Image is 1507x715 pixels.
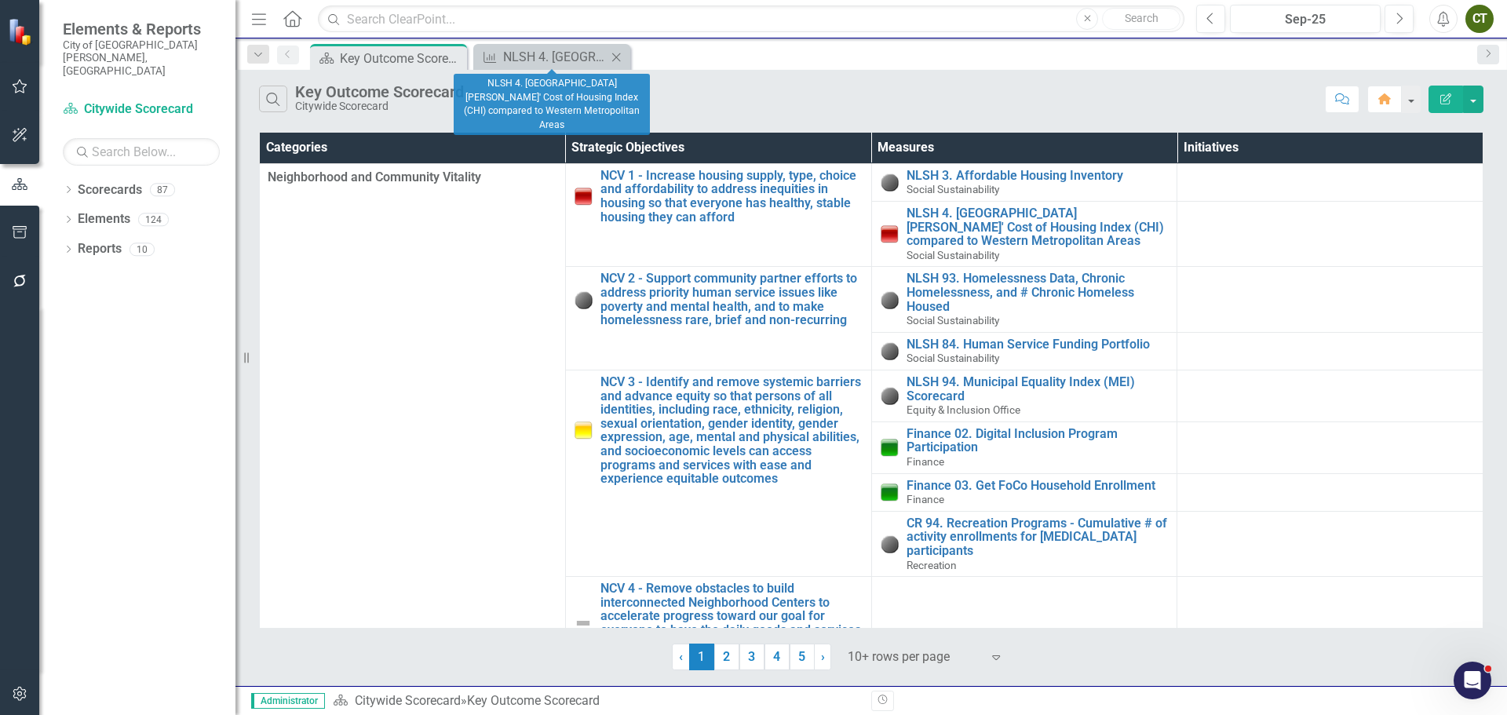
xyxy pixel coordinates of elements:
div: Key Outcome Scorecard [340,49,463,68]
div: Citywide Scorecard [295,100,464,112]
img: On Target [880,483,899,502]
a: Scorecards [78,181,142,199]
span: Social Sustainability [907,314,999,326]
span: › [821,649,825,664]
img: On Target [880,438,899,457]
span: Search [1125,12,1159,24]
a: CR 94. Recreation Programs - Cumulative # of activity enrollments for [MEDICAL_DATA] participants [907,516,1169,558]
button: Sep-25 [1230,5,1381,33]
img: No Information [880,341,899,360]
a: Reports [78,240,122,258]
div: Key Outcome Scorecard [467,693,600,708]
span: Social Sustainability [907,352,999,364]
td: Double-Click to Edit Right Click for Context Menu [871,421,1177,473]
img: No Information [880,386,899,405]
div: 87 [150,183,175,196]
div: 10 [130,243,155,256]
img: Not Defined [574,614,593,633]
div: 124 [138,213,169,226]
td: Double-Click to Edit Right Click for Context Menu [871,473,1177,511]
div: Key Outcome Scorecard [295,83,464,100]
input: Search Below... [63,138,220,166]
a: NLSH 3. Affordable Housing Inventory [907,169,1169,183]
span: Finance [907,493,944,505]
span: Administrator [251,693,325,709]
a: NLSH 93. Homelessness Data, Chronic Homelessness, and # Chronic Homeless Housed [907,272,1169,313]
img: Caution [574,421,593,440]
a: 2 [714,644,739,670]
a: Citywide Scorecard [355,693,461,708]
td: Double-Click to Edit Right Click for Context Menu [565,577,871,670]
a: 5 [790,644,815,670]
span: Social Sustainability [907,249,999,261]
div: » [333,692,859,710]
a: NCV 4 - Remove obstacles to build interconnected Neighborhood Centers to accelerate progress towa... [600,582,863,665]
img: Below Plan [574,187,593,206]
span: Neighborhood and Community Vitality [268,169,557,187]
span: Social Sustainability [907,183,999,195]
div: Sep-25 [1235,10,1375,29]
a: NCV 1 - Increase housing supply, type, choice and affordability to address inequities in housing ... [600,169,863,224]
a: Finance 02. Digital Inclusion Program Participation [907,427,1169,454]
td: Double-Click to Edit Right Click for Context Menu [871,332,1177,370]
button: CT [1465,5,1494,33]
td: Double-Click to Edit Right Click for Context Menu [871,202,1177,267]
span: Equity & Inclusion Office [907,403,1020,416]
a: NLSH 4. [GEOGRAPHIC_DATA][PERSON_NAME]' Cost of Housing Index (CHI) compared to Western Metropoli... [907,206,1169,248]
img: ClearPoint Strategy [6,16,36,46]
td: Double-Click to Edit Right Click for Context Menu [565,370,871,576]
span: ‹ [679,649,683,664]
img: No Information [880,290,899,309]
span: Elements & Reports [63,20,220,38]
td: Double-Click to Edit Right Click for Context Menu [565,163,871,267]
iframe: Intercom live chat [1454,662,1491,699]
img: No Information [880,534,899,553]
a: NLSH 94. Municipal Equality Index (MEI) Scorecard [907,375,1169,403]
td: Double-Click to Edit Right Click for Context Menu [871,163,1177,201]
td: Double-Click to Edit Right Click for Context Menu [871,267,1177,332]
a: NLSH 84. Human Service Funding Portfolio [907,337,1169,352]
img: No Information [880,173,899,192]
img: No Information [574,290,593,309]
a: 4 [764,644,790,670]
a: Citywide Scorecard [63,100,220,119]
button: Search [1102,8,1180,30]
a: Elements [78,210,130,228]
td: Double-Click to Edit Right Click for Context Menu [871,370,1177,421]
input: Search ClearPoint... [318,5,1184,33]
div: NLSH 4. [GEOGRAPHIC_DATA][PERSON_NAME]' Cost of Housing Index (CHI) compared to Western Metropoli... [503,47,607,67]
a: Finance 03. Get FoCo Household Enrollment [907,479,1169,493]
td: Double-Click to Edit Right Click for Context Menu [565,267,871,370]
div: NLSH 4. [GEOGRAPHIC_DATA][PERSON_NAME]' Cost of Housing Index (CHI) compared to Western Metropoli... [454,74,650,135]
span: 1 [689,644,714,670]
a: NLSH 4. [GEOGRAPHIC_DATA][PERSON_NAME]' Cost of Housing Index (CHI) compared to Western Metropoli... [477,47,607,67]
small: City of [GEOGRAPHIC_DATA][PERSON_NAME], [GEOGRAPHIC_DATA] [63,38,220,77]
a: NCV 2 - Support community partner efforts to address priority human service issues like poverty a... [600,272,863,326]
span: Recreation [907,559,957,571]
td: Double-Click to Edit Right Click for Context Menu [871,511,1177,576]
td: Double-Click to Edit [260,163,566,669]
img: Below Plan [880,224,899,243]
a: NCV 3 - Identify and remove systemic barriers and advance equity so that persons of all identitie... [600,375,863,486]
a: 3 [739,644,764,670]
span: Finance [907,455,944,468]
